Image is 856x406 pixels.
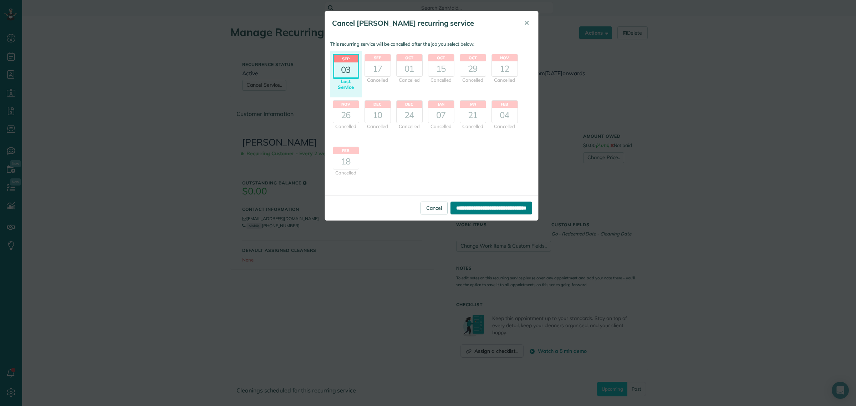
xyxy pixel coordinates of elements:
[333,108,359,123] div: 26
[397,61,422,76] div: 01
[492,101,518,108] header: Feb
[397,108,422,123] div: 24
[428,61,454,76] div: 15
[428,108,454,123] div: 07
[365,101,391,108] header: Dec
[428,77,454,83] div: Cancelled
[332,18,514,28] h5: Cancel [PERSON_NAME] recurring service
[428,101,454,108] header: Jan
[365,77,391,83] div: Cancelled
[365,108,391,123] div: 10
[333,79,359,90] div: Last Service
[333,147,359,154] header: Feb
[421,202,448,214] a: Cancel
[460,54,486,61] header: Oct
[365,123,391,130] div: Cancelled
[491,77,518,83] div: Cancelled
[460,108,486,123] div: 21
[524,19,529,27] span: ✕
[333,154,359,169] div: 18
[460,61,486,76] div: 29
[333,101,359,108] header: Nov
[460,77,486,83] div: Cancelled
[428,123,454,130] div: Cancelled
[397,54,422,61] header: Oct
[396,123,423,130] div: Cancelled
[492,54,518,61] header: Nov
[365,54,391,61] header: Sep
[333,169,359,176] div: Cancelled
[396,77,423,83] div: Cancelled
[460,101,486,108] header: Jan
[330,41,533,47] p: This recurring service will be cancelled after the job you select below:
[492,108,518,123] div: 04
[397,101,422,108] header: Dec
[334,62,358,77] div: 03
[365,61,391,76] div: 17
[492,61,518,76] div: 12
[333,123,359,130] div: Cancelled
[334,55,358,62] header: Sep
[491,123,518,130] div: Cancelled
[460,123,486,130] div: Cancelled
[428,54,454,61] header: Oct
